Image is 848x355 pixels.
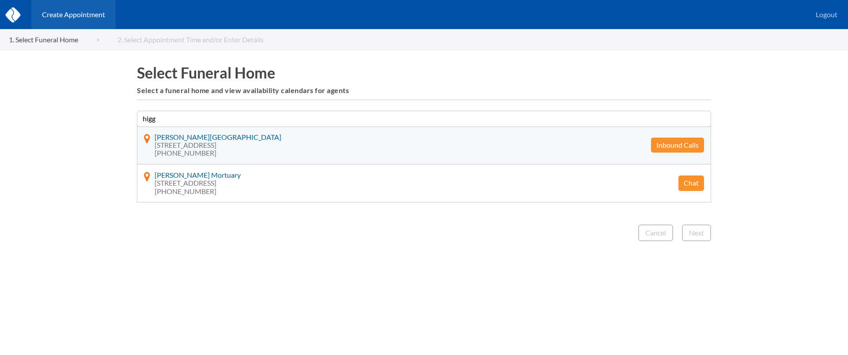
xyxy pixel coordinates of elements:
button: Chat [678,176,704,191]
h1: Select Funeral Home [137,64,711,81]
button: Inbound Calls [651,138,704,153]
a: 1. Select Funeral Home [9,36,100,44]
span: [PHONE_NUMBER] [155,187,241,195]
span: [PERSON_NAME] Mortuary [155,171,241,179]
span: [STREET_ADDRESS] [155,179,241,187]
input: Search for a funeral home... [137,111,711,127]
button: Next [682,224,711,241]
h6: Select a funeral home and view availability calendars for agents [137,86,711,94]
span: [PERSON_NAME][GEOGRAPHIC_DATA] [155,133,281,141]
button: Cancel [638,224,673,241]
span: [STREET_ADDRESS] [155,141,281,149]
span: [PHONE_NUMBER] [155,149,281,157]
